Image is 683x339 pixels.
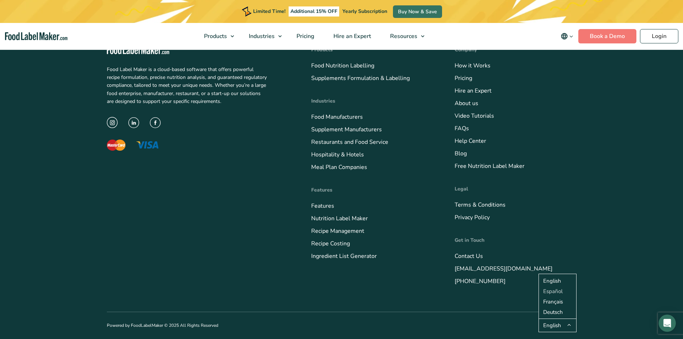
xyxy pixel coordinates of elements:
[107,66,267,106] p: Food Label Maker is a cloud-based software that offers powerful recipe formulation, precise nutri...
[107,140,125,151] img: The Mastercard logo displaying a red circle saying
[311,163,367,171] a: Meal Plan Companies
[640,29,678,43] a: Login
[195,23,238,50] a: Products
[107,322,218,329] p: Powered by FoodLabelMaker © 2025 All Rights Reserved
[202,32,228,40] span: Products
[455,162,525,170] a: Free Nutrition Label Maker
[239,23,285,50] a: Industries
[455,213,490,221] a: Privacy Policy
[311,97,433,105] h4: Industries
[455,124,469,132] a: FAQs
[455,185,577,193] h4: Legal
[543,288,563,295] a: Language switcher : Spanish
[393,5,442,18] a: Buy Now & Save
[455,150,467,157] a: Blog
[289,6,339,17] span: Additional 15% OFF
[455,62,490,70] a: How it Works
[381,23,428,50] a: Resources
[455,87,492,95] a: Hire an Expert
[455,112,494,120] a: Video Tutorials
[543,277,572,316] aside: Language selected: English
[311,151,364,159] a: Hospitality & Hotels
[578,29,636,43] a: Book a Demo
[311,240,350,248] a: Recipe Costing
[311,74,410,82] a: Supplements Formulation & Labelling
[311,126,382,133] a: Supplement Manufacturers
[388,32,418,40] span: Resources
[455,99,478,107] a: About us
[107,117,118,128] img: instagram icon
[455,74,472,82] a: Pricing
[287,23,322,50] a: Pricing
[311,202,334,210] a: Features
[311,227,364,235] a: Recipe Management
[455,252,483,260] a: Contact Us
[311,215,368,222] a: Nutrition Label Maker
[455,277,506,285] a: [PHONE_NUMBER]
[455,265,552,273] a: [EMAIL_ADDRESS][DOMAIN_NAME]
[455,236,577,244] h4: Get in Touch
[247,32,275,40] span: Industries
[455,137,486,145] a: Help Center
[107,46,169,54] img: Food Label Maker - white
[342,8,387,15] span: Yearly Subscription
[294,32,315,40] span: Pricing
[659,315,676,332] div: Open Intercom Messenger
[311,113,363,121] a: Food Manufacturers
[311,138,388,146] a: Restaurants and Food Service
[543,309,563,316] a: Language switcher : German
[311,252,377,260] a: Ingredient List Generator
[324,23,379,50] a: Hire an Expert
[136,141,158,149] img: The Visa logo with blue letters and a yellow flick above the
[311,186,433,194] h4: Features
[539,319,577,332] button: English
[311,62,374,70] a: Food Nutrition Labelling
[543,298,563,305] a: Language switcher : French
[543,277,561,284] span: English
[331,32,372,40] span: Hire an Expert
[455,201,506,209] a: Terms & Conditions
[253,8,285,15] span: Limited Time!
